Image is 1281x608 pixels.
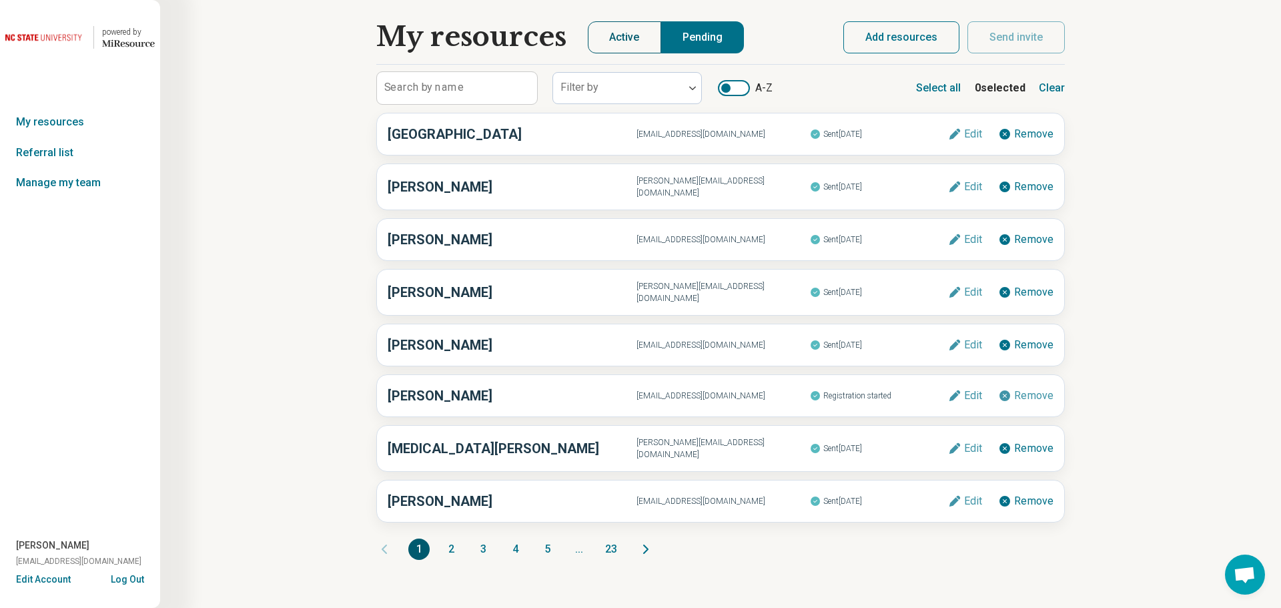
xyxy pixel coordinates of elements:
[810,231,948,248] span: Sent [DATE]
[948,338,982,352] button: Edit
[388,177,636,197] h3: [PERSON_NAME]
[588,21,661,53] button: Active
[948,389,982,402] button: Edit
[636,234,809,246] span: [EMAIL_ADDRESS][DOMAIN_NAME]
[388,124,636,144] h3: [GEOGRAPHIC_DATA]
[964,443,982,454] span: Edit
[1014,390,1053,401] span: Remove
[1014,443,1053,454] span: Remove
[111,573,144,583] button: Log Out
[16,539,89,553] span: [PERSON_NAME]
[964,182,982,192] span: Edit
[636,280,809,304] span: [PERSON_NAME][EMAIL_ADDRESS][DOMAIN_NAME]
[1014,287,1053,298] span: Remove
[810,125,948,143] span: Sent [DATE]
[636,175,809,199] span: [PERSON_NAME][EMAIL_ADDRESS][DOMAIN_NAME]
[998,127,1053,141] button: Remove
[964,390,982,401] span: Edit
[998,389,1053,402] button: Remove
[964,496,982,507] span: Edit
[810,178,948,196] span: Sent [DATE]
[388,491,636,511] h3: [PERSON_NAME]
[472,539,494,560] button: 3
[661,21,745,53] button: Pending
[998,180,1053,194] button: Remove
[388,335,636,355] h3: [PERSON_NAME]
[843,21,959,53] button: Add resources
[568,539,590,560] span: ...
[948,127,982,141] button: Edit
[560,81,598,93] label: Filter by
[1014,340,1053,350] span: Remove
[388,438,636,459] h3: [MEDICAL_DATA][PERSON_NAME]
[1014,129,1053,139] span: Remove
[916,72,961,104] button: Select all
[967,21,1065,53] button: Send invite
[504,539,526,560] button: 4
[1014,496,1053,507] span: Remove
[102,26,155,38] div: powered by
[636,495,809,507] span: [EMAIL_ADDRESS][DOMAIN_NAME]
[16,555,141,567] span: [EMAIL_ADDRESS][DOMAIN_NAME]
[810,493,948,510] span: Sent [DATE]
[1014,234,1053,245] span: Remove
[948,495,982,508] button: Edit
[948,442,982,455] button: Edit
[388,230,636,250] h3: [PERSON_NAME]
[636,339,809,351] span: [EMAIL_ADDRESS][DOMAIN_NAME]
[998,442,1053,455] button: Remove
[998,495,1053,508] button: Remove
[376,539,392,560] button: Previous page
[998,233,1053,246] button: Remove
[636,128,809,140] span: [EMAIL_ADDRESS][DOMAIN_NAME]
[975,80,1025,96] b: 0 selected
[998,286,1053,299] button: Remove
[388,386,636,406] h3: [PERSON_NAME]
[1014,182,1053,192] span: Remove
[16,573,71,587] button: Edit Account
[964,234,982,245] span: Edit
[998,338,1053,352] button: Remove
[948,180,982,194] button: Edit
[1225,555,1265,595] a: Open chat
[964,129,982,139] span: Edit
[440,539,462,560] button: 2
[408,539,430,560] button: 1
[388,282,636,302] h3: [PERSON_NAME]
[964,287,982,298] span: Edit
[5,21,85,53] img: North Carolina State University
[810,440,948,457] span: Sent [DATE]
[948,233,982,246] button: Edit
[384,82,464,93] label: Search by name
[636,390,809,402] span: [EMAIL_ADDRESS][DOMAIN_NAME]
[5,21,155,53] a: North Carolina State University powered by
[810,387,948,404] span: Registration started
[636,436,809,461] span: [PERSON_NAME][EMAIL_ADDRESS][DOMAIN_NAME]
[964,340,982,350] span: Edit
[600,539,622,560] button: 23
[810,336,948,354] span: Sent [DATE]
[1039,72,1065,104] button: Clear
[718,80,773,96] label: A-Z
[948,286,982,299] button: Edit
[376,21,566,53] h1: My resources
[536,539,558,560] button: 5
[638,539,654,560] button: Next page
[810,284,948,301] span: Sent [DATE]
